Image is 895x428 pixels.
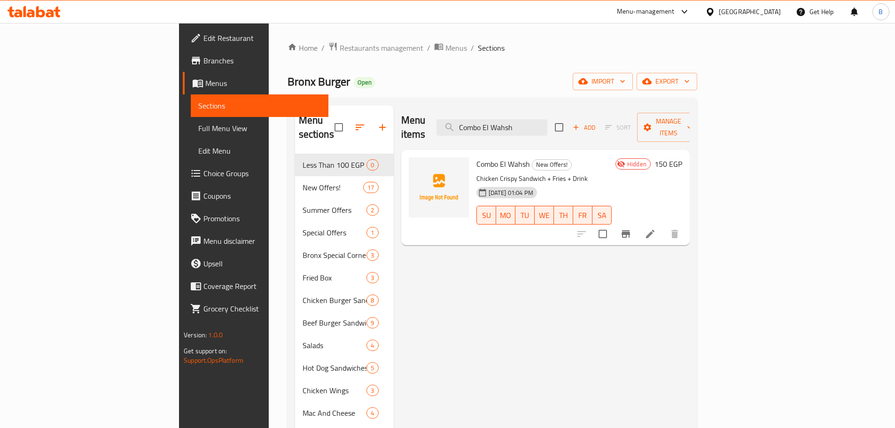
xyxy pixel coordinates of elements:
[191,117,328,140] a: Full Menu View
[303,407,367,419] span: Mac And Cheese
[558,209,569,222] span: TH
[191,94,328,117] a: Sections
[203,213,321,224] span: Promotions
[476,173,612,185] p: Chicken Crispy Sandwich + Fries + Drink
[623,160,650,169] span: Hidden
[367,296,378,305] span: 8
[554,206,573,225] button: TH
[476,206,496,225] button: SU
[879,7,883,17] span: B
[303,340,367,351] span: Salads
[184,345,227,357] span: Get support on:
[203,190,321,202] span: Coupons
[617,6,675,17] div: Menu-management
[535,206,554,225] button: WE
[183,252,328,275] a: Upsell
[184,329,207,341] span: Version:
[409,157,469,218] img: Combo El Wahsh
[615,223,637,245] button: Branch-specific-item
[364,183,378,192] span: 17
[366,204,378,216] div: items
[203,32,321,44] span: Edit Restaurant
[366,159,378,171] div: items
[478,42,505,54] span: Sections
[183,49,328,72] a: Branches
[303,295,367,306] span: Chicken Burger Sandwiches
[367,273,378,282] span: 3
[367,206,378,215] span: 2
[719,7,781,17] div: [GEOGRAPHIC_DATA]
[295,334,394,357] div: Salads4
[532,159,571,170] span: New Offers!
[496,206,515,225] button: MO
[303,385,367,396] div: Chicken Wings
[366,385,378,396] div: items
[303,249,367,261] span: Bronx Special Corner
[481,209,492,222] span: SU
[183,230,328,252] a: Menu disclaimer
[198,145,321,156] span: Edit Menu
[295,289,394,311] div: Chicken Burger Sandwiches8
[295,244,394,266] div: Bronx Special Corner3
[366,295,378,306] div: items
[183,27,328,49] a: Edit Restaurant
[295,266,394,289] div: Fried Box3
[198,123,321,134] span: Full Menu View
[303,159,367,171] div: Less Than 100 EGP
[637,113,700,142] button: Manage items
[191,140,328,162] a: Edit Menu
[203,168,321,179] span: Choice Groups
[303,227,367,238] span: Special Offers
[367,161,378,170] span: 0
[538,209,550,222] span: WE
[183,72,328,94] a: Menus
[366,227,378,238] div: items
[363,182,378,193] div: items
[203,235,321,247] span: Menu disclaimer
[208,329,223,341] span: 1.0.0
[329,117,349,137] span: Select all sections
[645,228,656,240] a: Edit menu item
[203,280,321,292] span: Coverage Report
[401,113,426,141] h2: Menu items
[366,317,378,328] div: items
[340,42,423,54] span: Restaurants management
[203,258,321,269] span: Upsell
[295,357,394,379] div: Hot Dog Sandwiches5
[367,341,378,350] span: 4
[367,364,378,373] span: 5
[436,119,547,136] input: search
[295,311,394,334] div: Beef Burger Sandwiches9
[569,120,599,135] span: Add item
[577,209,589,222] span: FR
[354,77,375,88] div: Open
[471,42,474,54] li: /
[303,272,367,283] span: Fried Box
[328,42,423,54] a: Restaurants management
[549,117,569,137] span: Select section
[599,120,637,135] span: Select section first
[366,362,378,374] div: items
[434,42,467,54] a: Menus
[183,275,328,297] a: Coverage Report
[295,154,394,176] div: Less Than 100 EGP0
[303,182,364,193] span: New Offers!
[366,407,378,419] div: items
[476,157,530,171] span: Combo El Wahsh
[515,206,535,225] button: TU
[500,209,512,222] span: MO
[183,185,328,207] a: Coupons
[519,209,531,222] span: TU
[303,362,367,374] div: Hot Dog Sandwiches
[303,204,367,216] span: Summer Offers
[295,379,394,402] div: Chicken Wings3
[445,42,467,54] span: Menus
[592,206,612,225] button: SA
[571,122,597,133] span: Add
[569,120,599,135] button: Add
[288,71,350,92] span: Bronx Burger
